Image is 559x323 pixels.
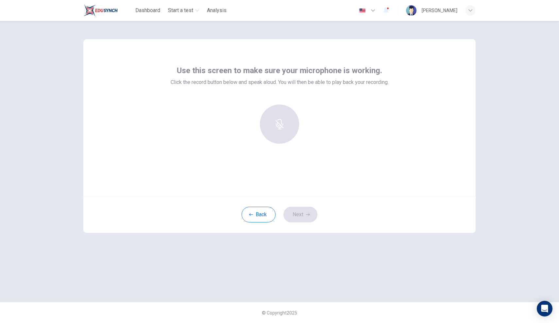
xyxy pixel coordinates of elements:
[177,65,382,76] span: Use this screen to make sure your microphone is working.
[168,7,193,14] span: Start a test
[204,5,229,16] div: You need a license to access this content
[242,207,276,222] button: Back
[207,7,227,14] span: Analysis
[133,5,163,16] button: Dashboard
[165,5,202,16] button: Start a test
[204,5,229,16] button: Analysis
[358,8,366,13] img: en
[406,5,416,16] img: Profile picture
[262,310,297,315] span: © Copyright 2025
[537,301,552,316] div: Open Intercom Messenger
[171,78,389,86] span: Click the record button below and speak aloud. You will then be able to play back your recording.
[83,4,118,17] img: EduSynch logo
[135,7,160,14] span: Dashboard
[83,4,133,17] a: EduSynch logo
[422,7,457,14] div: [PERSON_NAME]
